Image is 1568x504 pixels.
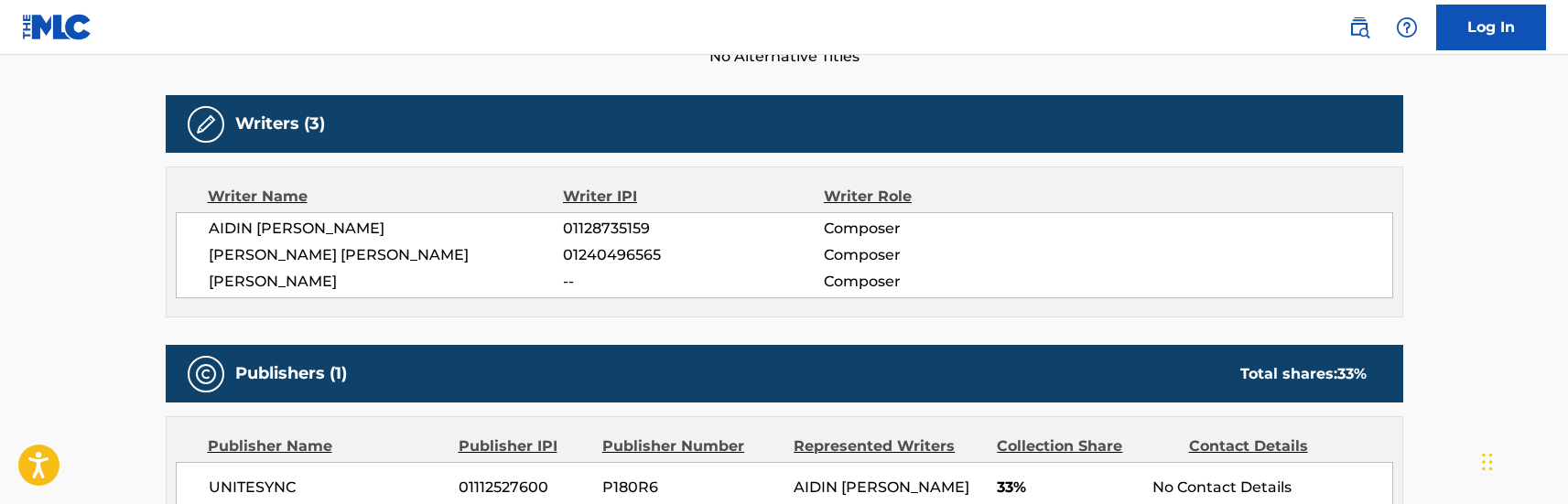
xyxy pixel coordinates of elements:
[1189,435,1367,457] div: Contact Details
[563,271,823,293] span: --
[166,46,1403,68] span: No Alternative Titles
[1341,9,1378,46] a: Public Search
[235,113,325,134] h5: Writers (3)
[209,218,564,240] span: AIDIN [PERSON_NAME]
[1396,16,1418,38] img: help
[208,435,445,457] div: Publisher Name
[459,435,589,457] div: Publisher IPI
[208,186,564,208] div: Writer Name
[1337,365,1367,382] span: 33 %
[602,477,780,499] span: P180R6
[563,186,824,208] div: Writer IPI
[235,363,347,384] h5: Publishers (1)
[195,363,217,385] img: Publishers
[824,244,1061,266] span: Composer
[1240,363,1367,385] div: Total shares:
[563,218,823,240] span: 01128735159
[794,478,969,496] span: AIDIN [PERSON_NAME]
[459,477,589,499] span: 01112527600
[209,271,564,293] span: [PERSON_NAME]
[824,271,1061,293] span: Composer
[1482,434,1493,489] div: Drag
[563,244,823,266] span: 01240496565
[997,435,1174,457] div: Collection Share
[824,218,1061,240] span: Composer
[602,435,780,457] div: Publisher Number
[1389,9,1425,46] div: Help
[195,113,217,135] img: Writers
[1436,5,1546,50] a: Log In
[794,435,983,457] div: Represented Writers
[1348,16,1370,38] img: search
[209,244,564,266] span: [PERSON_NAME] [PERSON_NAME]
[22,14,92,40] img: MLC Logo
[209,477,446,499] span: UNITESYNC
[1476,416,1568,504] iframe: Chat Widget
[997,477,1139,499] span: 33%
[824,186,1061,208] div: Writer Role
[1152,477,1391,499] div: No Contact Details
